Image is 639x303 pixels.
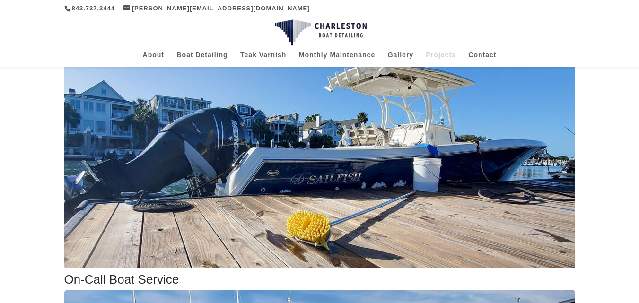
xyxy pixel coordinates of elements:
a: Teak Varnish [240,52,286,67]
a: Gallery [388,52,413,67]
a: Monthly Maintenance [299,52,375,67]
a: Contact [468,52,496,67]
img: Charleston Boat Detailing [275,19,367,46]
a: 843.737.3444 [72,5,115,12]
a: Boat Detailing [176,52,228,67]
a: Projects [426,52,456,67]
a: On-Call Boat Service [64,272,179,286]
a: About [143,52,164,67]
a: [PERSON_NAME][EMAIL_ADDRESS][DOMAIN_NAME] [123,5,310,12]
